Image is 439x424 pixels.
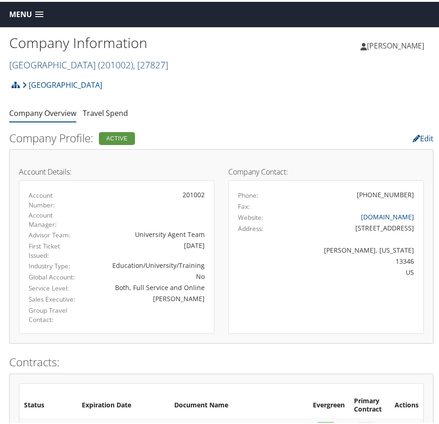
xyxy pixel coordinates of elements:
[286,254,414,264] div: 13346
[29,260,78,269] label: Industry Type:
[349,391,390,416] th: Primary Contract
[92,281,205,291] div: Both, Full Service and Online
[238,200,250,209] label: Fax:
[9,31,221,51] h1: Company Information
[286,243,414,253] div: [PERSON_NAME], [US_STATE]
[29,271,78,280] label: Global Account:
[9,57,168,69] a: [GEOGRAPHIC_DATA]
[9,106,76,116] a: Company Overview
[29,240,78,259] label: First Ticket Issued:
[308,391,349,416] th: Evergreen
[19,391,77,416] th: Status
[9,128,287,144] h2: Company Profile:
[286,221,414,231] div: [STREET_ADDRESS]
[238,211,263,220] label: Website:
[29,229,78,238] label: Advisor Team:
[92,228,205,237] div: University Agent Team
[22,74,102,92] a: [GEOGRAPHIC_DATA]
[228,166,424,174] h4: Company Contact:
[360,30,433,58] a: [PERSON_NAME]
[286,266,414,275] div: US
[367,39,424,49] span: [PERSON_NAME]
[92,292,205,302] div: [PERSON_NAME]
[92,188,205,198] div: 201002
[98,57,133,69] span: ( 201002 )
[92,239,205,248] div: [DATE]
[29,189,78,208] label: Account Number:
[361,211,414,219] a: [DOMAIN_NAME]
[99,130,135,143] div: Active
[170,391,308,416] th: Document Name
[5,5,48,20] a: Menu
[9,352,433,368] h2: Contracts:
[413,132,433,142] a: Edit
[238,189,258,198] label: Phone:
[29,209,78,228] label: Account Manager:
[92,270,205,279] div: No
[238,222,263,231] label: Address:
[390,391,423,416] th: Actions
[29,282,78,291] label: Service Level:
[77,391,170,416] th: Expiration Date
[19,166,214,174] h4: Account Details:
[92,259,205,268] div: Education/University/Training
[83,106,128,116] a: Travel Spend
[357,188,414,198] div: [PHONE_NUMBER]
[133,57,168,69] span: , [ 27827 ]
[29,304,78,323] label: Group Travel Contact:
[29,293,78,302] label: Sales Executive:
[9,8,32,17] span: Menu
